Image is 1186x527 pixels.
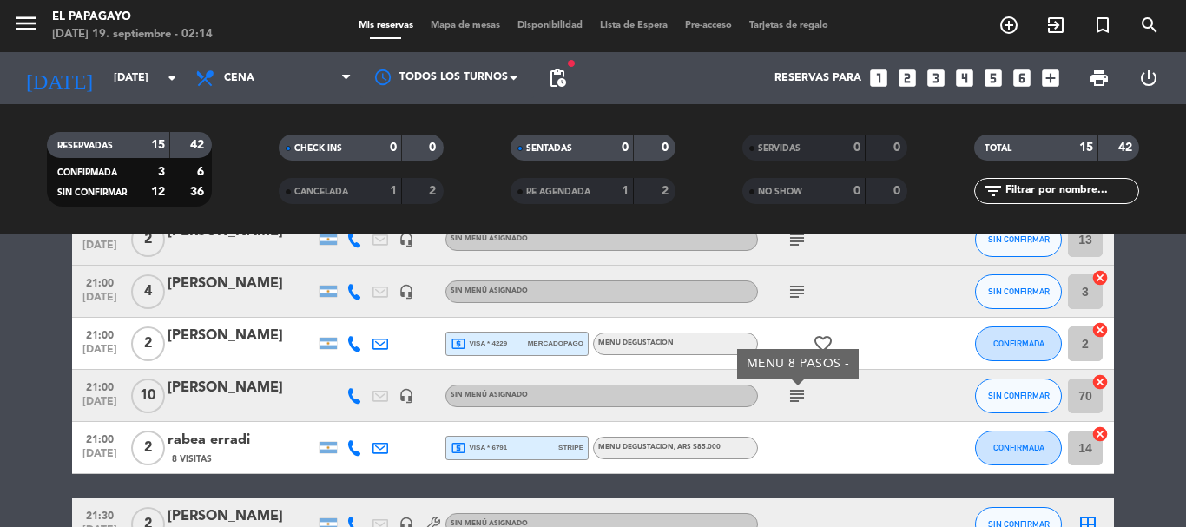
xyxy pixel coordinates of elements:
[528,338,583,349] span: mercadopago
[813,333,833,354] i: favorite_border
[429,142,439,154] strong: 0
[78,504,122,524] span: 21:30
[390,185,397,197] strong: 1
[78,376,122,396] span: 21:00
[598,339,674,346] span: MENU DEGUSTACION
[1004,181,1138,201] input: Filtrar por nombre...
[622,185,629,197] strong: 1
[190,186,208,198] strong: 36
[988,391,1050,400] span: SIN CONFIRMAR
[131,222,165,257] span: 2
[988,287,1050,296] span: SIN CONFIRMAR
[131,431,165,465] span: 2
[131,274,165,309] span: 4
[1091,425,1109,443] i: cancel
[1139,15,1160,36] i: search
[509,21,591,30] span: Disponibilidad
[451,440,507,456] span: visa * 6791
[13,10,39,36] i: menu
[172,452,212,466] span: 8 Visitas
[758,188,802,196] span: NO SHOW
[78,448,122,468] span: [DATE]
[993,339,1044,348] span: CONFIRMADA
[982,67,1005,89] i: looks_5
[975,379,1062,413] button: SIN CONFIRMAR
[1123,52,1173,104] div: LOG OUT
[998,15,1019,36] i: add_circle_outline
[78,344,122,364] span: [DATE]
[78,292,122,312] span: [DATE]
[787,229,807,250] i: subject
[294,144,342,153] span: CHECK INS
[390,142,397,154] strong: 0
[52,9,213,26] div: El Papagayo
[983,181,1004,201] i: filter_list
[758,144,801,153] span: SERVIDAS
[1091,321,1109,339] i: cancel
[674,444,721,451] span: , ARS $85.000
[350,21,422,30] span: Mis reservas
[526,144,572,153] span: SENTADAS
[662,142,672,154] strong: 0
[853,185,860,197] strong: 0
[294,188,348,196] span: CANCELADA
[1138,68,1159,89] i: power_settings_new
[598,444,721,451] span: MENU DEGUSTACION
[985,144,1011,153] span: TOTAL
[78,272,122,292] span: 21:00
[158,166,165,178] strong: 3
[57,142,113,150] span: RESERVADAS
[975,222,1062,257] button: SIN CONFIRMAR
[168,429,315,451] div: rabea erradi
[168,273,315,295] div: [PERSON_NAME]
[399,232,414,247] i: headset_mic
[1089,68,1110,89] span: print
[988,234,1050,244] span: SIN CONFIRMAR
[422,21,509,30] span: Mapa de mesas
[558,442,583,453] span: stripe
[1045,15,1066,36] i: exit_to_app
[190,139,208,151] strong: 42
[741,21,837,30] span: Tarjetas de regalo
[451,235,528,242] span: Sin menú asignado
[925,67,947,89] i: looks_3
[151,186,165,198] strong: 12
[78,428,122,448] span: 21:00
[13,59,105,97] i: [DATE]
[747,355,850,373] div: MENU 8 PASOS -
[953,67,976,89] i: looks_4
[774,72,861,84] span: Reservas para
[676,21,741,30] span: Pre-acceso
[1092,15,1113,36] i: turned_in_not
[13,10,39,43] button: menu
[161,68,182,89] i: arrow_drop_down
[131,326,165,361] span: 2
[975,274,1062,309] button: SIN CONFIRMAR
[547,68,568,89] span: pending_actions
[1039,67,1062,89] i: add_box
[1091,269,1109,287] i: cancel
[787,385,807,406] i: subject
[975,431,1062,465] button: CONFIRMADA
[57,168,117,177] span: CONFIRMADA
[78,324,122,344] span: 21:00
[566,58,577,69] span: fiber_manual_record
[224,72,254,84] span: Cena
[197,166,208,178] strong: 6
[131,379,165,413] span: 10
[78,240,122,260] span: [DATE]
[622,142,629,154] strong: 0
[975,326,1062,361] button: CONFIRMADA
[853,142,860,154] strong: 0
[1118,142,1136,154] strong: 42
[399,388,414,404] i: headset_mic
[526,188,590,196] span: RE AGENDADA
[993,443,1044,452] span: CONFIRMADA
[787,281,807,302] i: subject
[451,392,528,399] span: Sin menú asignado
[893,185,904,197] strong: 0
[168,325,315,347] div: [PERSON_NAME]
[451,336,466,352] i: local_atm
[451,440,466,456] i: local_atm
[451,336,507,352] span: visa * 4229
